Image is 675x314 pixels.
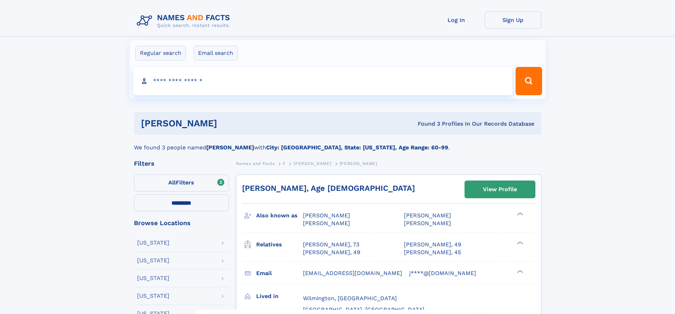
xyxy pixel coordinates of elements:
[303,249,360,256] a: [PERSON_NAME], 49
[236,159,275,168] a: Names and Facts
[134,11,236,30] img: Logo Names and Facts
[404,220,451,227] span: [PERSON_NAME]
[135,46,186,61] label: Regular search
[404,241,461,249] a: [PERSON_NAME], 49
[193,46,238,61] label: Email search
[515,269,524,274] div: ❯
[137,258,169,263] div: [US_STATE]
[283,161,286,166] span: F
[303,270,402,276] span: [EMAIL_ADDRESS][DOMAIN_NAME]
[134,135,541,152] div: We found 3 people named with .
[485,11,541,29] a: Sign Up
[515,240,524,245] div: ❯
[256,267,303,279] h3: Email
[134,175,229,192] label: Filters
[256,290,303,302] h3: Lived in
[483,181,517,198] div: View Profile
[303,220,350,227] span: [PERSON_NAME]
[303,306,424,313] span: [GEOGRAPHIC_DATA], [GEOGRAPHIC_DATA]
[404,249,461,256] a: [PERSON_NAME], 45
[339,161,377,166] span: [PERSON_NAME]
[168,179,176,186] span: All
[465,181,535,198] a: View Profile
[141,119,317,128] h1: [PERSON_NAME]
[137,293,169,299] div: [US_STATE]
[516,67,542,95] button: Search Button
[134,160,229,167] div: Filters
[266,144,448,151] b: City: [GEOGRAPHIC_DATA], State: [US_STATE], Age Range: 60-99
[206,144,254,151] b: [PERSON_NAME]
[303,295,397,302] span: Wilmington, [GEOGRAPHIC_DATA]
[283,159,286,168] a: F
[428,11,485,29] a: Log In
[293,161,331,166] span: [PERSON_NAME]
[515,212,524,216] div: ❯
[137,275,169,281] div: [US_STATE]
[293,159,331,168] a: [PERSON_NAME]
[134,220,229,226] div: Browse Locations
[303,241,359,249] a: [PERSON_NAME], 73
[242,184,415,193] a: [PERSON_NAME], Age [DEMOGRAPHIC_DATA]
[256,210,303,222] h3: Also known as
[137,240,169,246] div: [US_STATE]
[303,212,350,219] span: [PERSON_NAME]
[133,67,513,95] input: search input
[256,239,303,251] h3: Relatives
[317,120,534,128] div: Found 3 Profiles In Our Records Database
[404,212,451,219] span: [PERSON_NAME]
